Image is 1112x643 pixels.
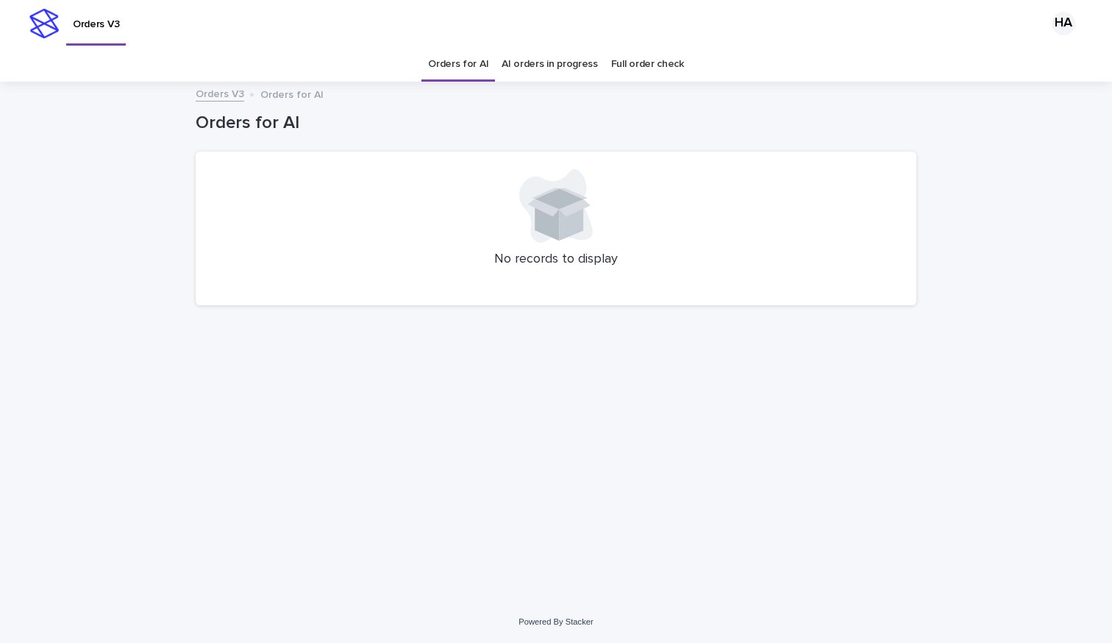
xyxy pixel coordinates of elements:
[196,85,244,102] a: Orders V3
[260,85,324,102] p: Orders for AI
[611,47,684,82] a: Full order check
[518,617,593,626] a: Powered By Stacker
[196,113,916,134] h1: Orders for AI
[1052,12,1075,35] div: HA
[29,9,59,38] img: stacker-logo-s-only.png
[502,47,598,82] a: AI orders in progress
[213,252,899,268] p: No records to display
[428,47,488,82] a: Orders for AI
